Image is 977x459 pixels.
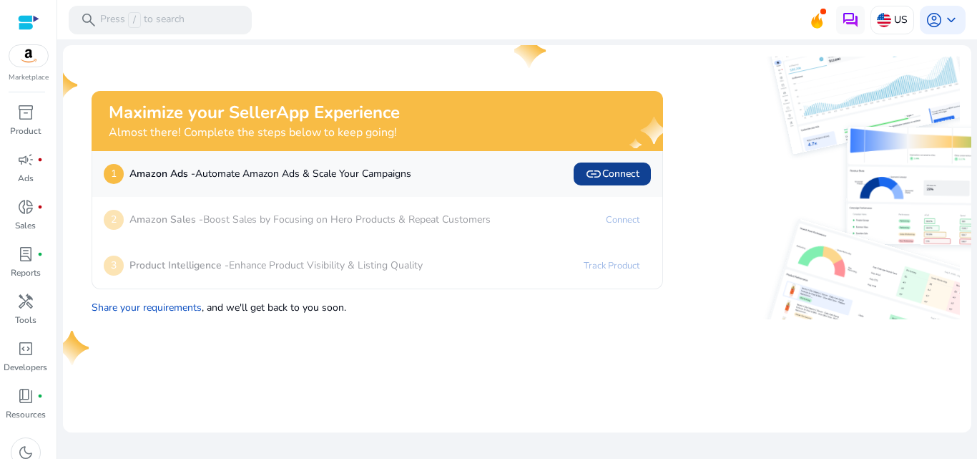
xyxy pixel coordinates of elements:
p: Developers [4,361,47,374]
span: / [128,12,141,28]
p: Resources [6,408,46,421]
img: one-star.svg [46,68,80,102]
a: Share your requirements [92,301,202,314]
p: Marketplace [9,72,49,83]
span: fiber_manual_record [37,251,43,257]
p: Sales [15,219,36,232]
p: US [894,7,908,32]
span: fiber_manual_record [37,204,43,210]
img: one-star.svg [57,331,92,365]
h2: Maximize your SellerApp Experience [109,102,400,123]
span: inventory_2 [17,104,34,121]
span: fiber_manual_record [37,157,43,163]
span: campaign [17,151,34,168]
p: 2 [104,210,124,230]
span: donut_small [17,198,34,216]
span: Connect [585,165,639,183]
b: Amazon Ads - [129,167,195,180]
span: code_blocks [17,340,34,357]
b: Product Intelligence - [129,259,229,272]
h4: Almost there! Complete the steps below to keep going! [109,126,400,140]
span: fiber_manual_record [37,393,43,399]
span: handyman [17,293,34,310]
span: keyboard_arrow_down [943,11,960,29]
a: Track Product [572,254,651,277]
span: lab_profile [17,246,34,263]
b: Amazon Sales - [129,213,203,226]
span: book_4 [17,387,34,405]
a: Connect [594,208,651,231]
p: Automate Amazon Ads & Scale Your Campaigns [129,166,411,181]
button: linkConnect [574,163,651,185]
span: search [80,11,97,29]
img: us.svg [877,13,891,27]
p: 1 [104,164,124,184]
p: Ads [18,172,34,185]
p: Tools [15,314,36,327]
p: Enhance Product Visibility & Listing Quality [129,258,423,273]
p: Reports [11,266,41,279]
img: one-star.svg [514,34,549,68]
p: Boost Sales by Focusing on Hero Products & Repeat Customers [129,212,491,227]
img: amazon.svg [9,45,48,67]
p: 3 [104,256,124,276]
p: , and we'll get back to you soon. [92,294,663,315]
span: account_circle [926,11,943,29]
span: link [585,165,602,183]
p: Press to search [100,12,185,28]
p: Product [10,125,41,137]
